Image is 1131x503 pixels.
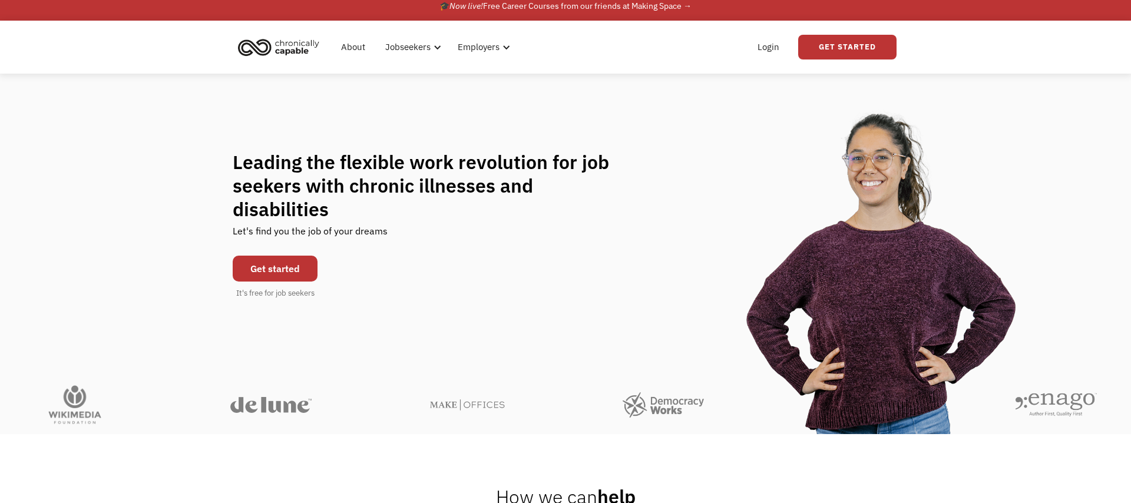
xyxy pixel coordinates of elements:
div: It's free for job seekers [236,287,315,299]
div: Employers [458,40,500,54]
img: Chronically Capable logo [234,34,323,60]
div: Let's find you the job of your dreams [233,221,388,250]
a: Get started [233,256,318,282]
a: Get Started [798,35,897,59]
h1: Leading the flexible work revolution for job seekers with chronic illnesses and disabilities [233,150,632,221]
a: About [334,28,372,66]
div: Jobseekers [385,40,431,54]
div: Employers [451,28,514,66]
a: Login [750,28,786,66]
a: home [234,34,328,60]
em: Now live! [449,1,483,11]
div: Jobseekers [378,28,445,66]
